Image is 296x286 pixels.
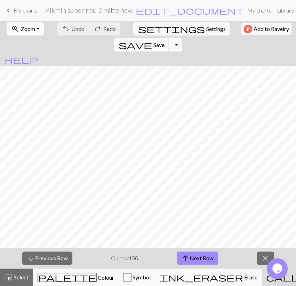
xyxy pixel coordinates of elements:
[243,274,257,280] span: Erase
[4,6,13,15] span: keyboard_arrow_left
[5,55,38,64] span: help
[206,25,225,33] span: Settings
[5,272,13,282] span: highlight_alt
[136,6,244,15] span: edit_document
[241,23,291,35] button: Add to Ravelry
[118,40,152,50] span: save
[153,41,164,48] span: Save
[97,274,114,281] span: Colour
[243,25,252,33] img: Ravelry
[27,253,35,263] span: arrow_downward
[111,254,138,262] p: On row
[14,7,38,14] span: My charts
[138,25,205,33] i: Settings
[267,258,289,279] iframe: chat widget
[22,252,72,265] button: Previous Row
[4,5,38,16] a: My charts
[13,274,29,280] span: Select
[38,272,96,282] span: palette
[114,38,169,51] button: Save
[11,24,19,34] span: zoom_in
[7,22,44,35] button: Zoom
[131,274,151,280] span: Symbol
[119,269,155,286] button: Symbol
[254,25,289,33] span: Add to Ravelry
[160,272,243,282] span: ink_eraser
[133,22,230,35] button: SettingsSettings
[138,24,205,34] span: settings
[129,255,138,261] strong: 150
[21,25,35,32] span: Zoom
[177,252,218,265] button: Next Row
[181,253,190,263] span: arrow_upward
[46,6,133,14] h2: Pikmin super neu 2 mitte new
[245,3,274,17] a: My charts
[261,253,270,263] span: close
[33,269,119,286] button: Colour
[155,269,262,286] button: Erase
